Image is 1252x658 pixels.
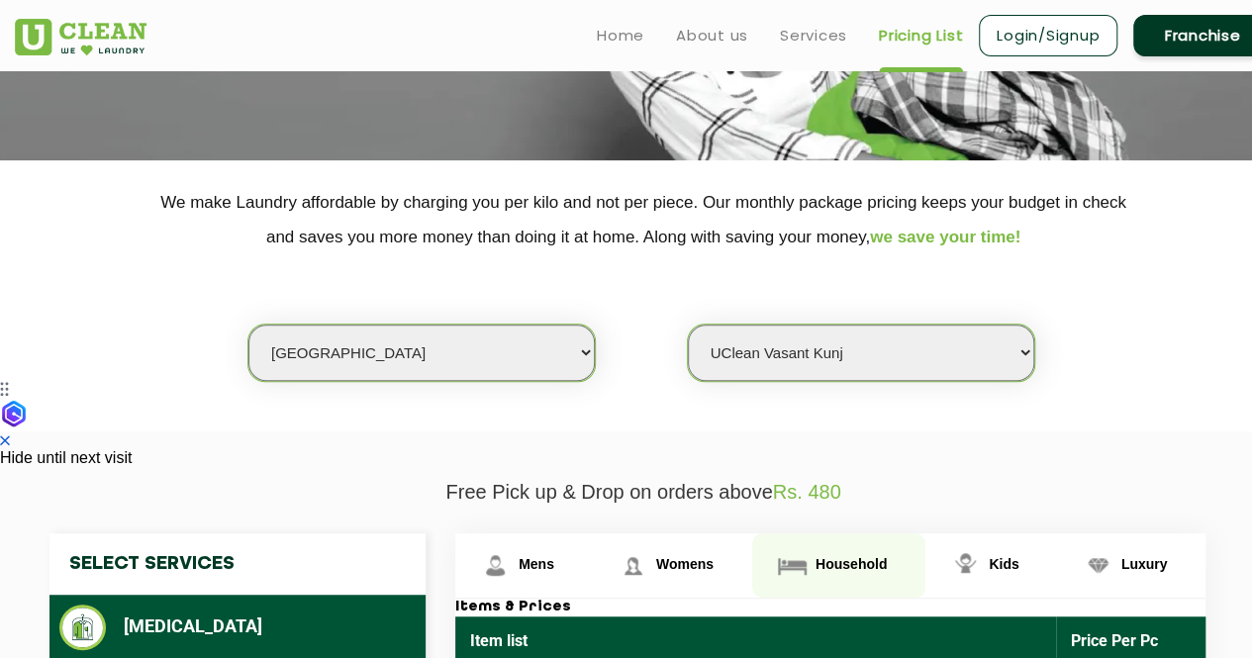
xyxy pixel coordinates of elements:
[676,24,748,47] a: About us
[879,24,963,47] a: Pricing List
[656,556,714,572] span: Womens
[816,556,887,572] span: Household
[478,548,513,583] img: Mens
[1121,556,1168,572] span: Luxury
[15,19,146,55] img: UClean Laundry and Dry Cleaning
[870,228,1020,246] span: we save your time!
[989,556,1018,572] span: Kids
[979,15,1117,56] a: Login/Signup
[948,548,983,583] img: Kids
[519,556,554,572] span: Mens
[49,533,426,595] h4: Select Services
[1081,548,1115,583] img: Luxury
[59,605,106,650] img: Dry Cleaning
[455,599,1205,616] h3: Items & Prices
[775,548,810,583] img: Household
[616,548,650,583] img: Womens
[773,481,841,503] span: Rs. 480
[780,24,847,47] a: Services
[59,605,416,650] li: [MEDICAL_DATA]
[597,24,644,47] a: Home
